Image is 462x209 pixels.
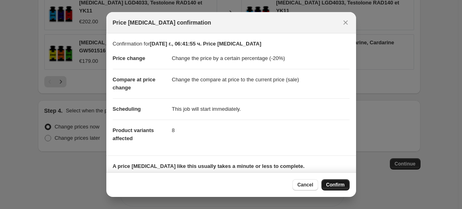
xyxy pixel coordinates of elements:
[292,179,318,190] button: Cancel
[326,182,345,188] span: Confirm
[113,19,211,27] span: Price [MEDICAL_DATA] confirmation
[113,106,141,112] span: Scheduling
[113,77,155,91] span: Compare at price change
[321,179,350,190] button: Confirm
[172,98,350,120] dd: This job will start immediately.
[113,40,350,48] p: Confirmation for
[113,127,154,141] span: Product variants affected
[150,41,261,47] b: [DATE] г., 06:41:55 ч. Price [MEDICAL_DATA]
[172,48,350,69] dd: Change the price by a certain percentage (-20%)
[297,182,313,188] span: Cancel
[113,55,145,61] span: Price change
[172,69,350,90] dd: Change the compare at price to the current price (sale)
[340,17,351,28] button: Close
[172,120,350,141] dd: 8
[113,163,305,169] b: A price [MEDICAL_DATA] like this usually takes a minute or less to complete.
